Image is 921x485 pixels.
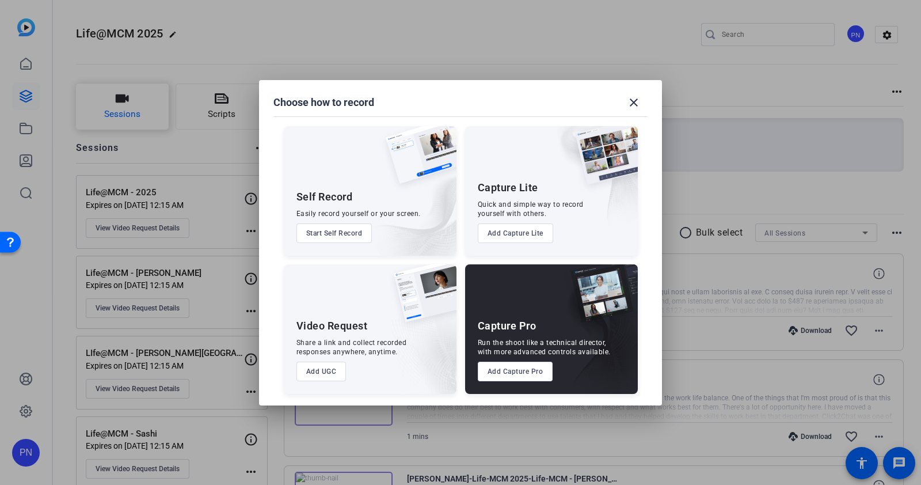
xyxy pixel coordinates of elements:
div: Share a link and collect recorded responses anywhere, anytime. [296,338,407,357]
div: Quick and simple way to record yourself with others. [478,200,584,218]
img: embarkstudio-self-record.png [356,151,456,256]
img: embarkstudio-ugc-content.png [390,300,456,394]
mat-icon: close [627,96,641,109]
div: Run the shoot like a technical director, with more advanced controls available. [478,338,611,357]
img: embarkstudio-capture-lite.png [535,126,638,241]
img: self-record.png [377,126,456,195]
div: Self Record [296,190,353,204]
img: capture-pro.png [562,264,638,335]
img: ugc-content.png [385,264,456,334]
button: Add Capture Lite [478,223,553,243]
img: embarkstudio-capture-pro.png [553,279,638,394]
button: Add UGC [296,362,347,381]
h1: Choose how to record [273,96,374,109]
button: Start Self Record [296,223,372,243]
div: Capture Pro [478,319,536,333]
div: Capture Lite [478,181,538,195]
div: Easily record yourself or your screen. [296,209,421,218]
div: Video Request [296,319,368,333]
button: Add Capture Pro [478,362,553,381]
img: capture-lite.png [566,126,638,196]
